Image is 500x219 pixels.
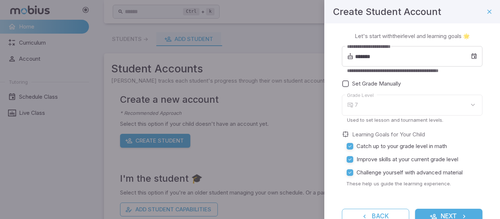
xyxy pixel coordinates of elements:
span: Challenge yourself with advanced material [357,169,463,177]
div: 7 [355,95,482,116]
p: Used to set lesson and tournament levels. [347,117,477,123]
span: Set Grade Manually [352,80,401,88]
label: Learning Goals for Your Child [352,131,425,139]
label: Grade Level [347,92,374,99]
span: Catch up to your grade level in math [357,142,447,150]
span: Improve skills at your current grade level [357,155,458,163]
h4: Create Student Account [333,4,441,19]
p: These help us guide the learning experience. [346,180,482,187]
p: Let's start with their level and learning goals 🌟 [355,32,470,40]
